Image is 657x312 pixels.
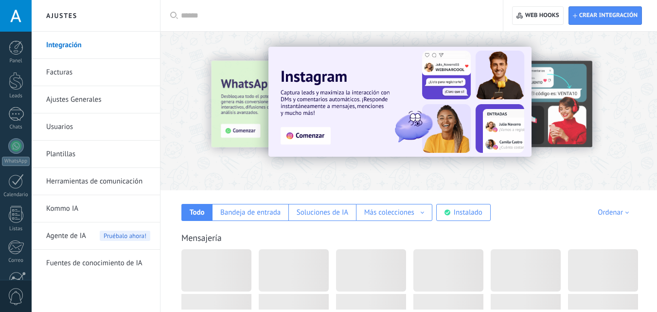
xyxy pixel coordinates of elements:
[297,208,348,217] div: Soluciones de IA
[100,231,150,241] span: Pruébalo ahora!
[2,58,30,64] div: Panel
[46,32,150,59] a: Integración
[46,141,150,168] a: Plantillas
[364,208,414,217] div: Más colecciones
[512,6,563,25] button: Web hooks
[579,12,638,19] span: Crear integración
[454,208,482,217] div: Instalado
[2,124,30,130] div: Chats
[46,195,150,222] a: Kommo IA
[32,113,160,141] li: Usuarios
[190,208,205,217] div: Todo
[2,257,30,264] div: Correo
[568,6,642,25] button: Crear integración
[32,32,160,59] li: Integración
[220,208,281,217] div: Bandeja de entrada
[32,250,160,276] li: Fuentes de conocimiento de IA
[46,222,86,250] span: Agente de IA
[2,157,30,166] div: WhatsApp
[525,12,559,19] span: Web hooks
[46,86,150,113] a: Ajustes Generales
[268,47,532,157] img: Slide 1
[2,226,30,232] div: Listas
[46,168,150,195] a: Herramientas de comunicación
[46,222,150,250] a: Agente de IA Pruébalo ahora!
[46,59,150,86] a: Facturas
[32,59,160,86] li: Facturas
[32,141,160,168] li: Plantillas
[32,86,160,113] li: Ajustes Generales
[46,113,150,141] a: Usuarios
[32,168,160,195] li: Herramientas de comunicación
[598,208,632,217] div: Ordenar
[181,232,222,243] a: Mensajería
[2,192,30,198] div: Calendario
[32,195,160,222] li: Kommo IA
[2,93,30,99] div: Leads
[46,250,150,277] a: Fuentes de conocimiento de IA
[32,222,160,250] li: Agente de IA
